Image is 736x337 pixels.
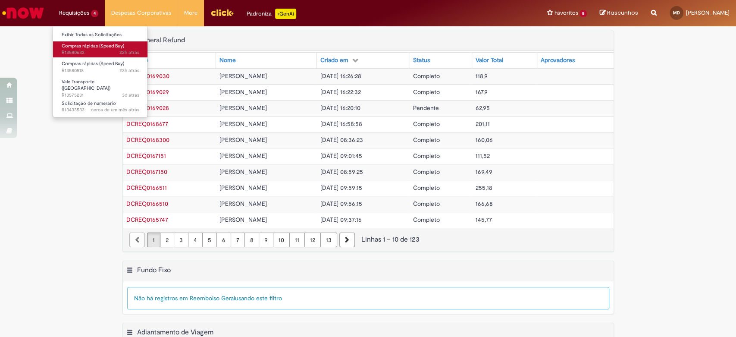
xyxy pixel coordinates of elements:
span: [PERSON_NAME] [219,184,267,192]
span: Completo [413,184,439,192]
button: Fundo Fixo Menu de contexto [126,266,133,277]
a: Página 1 [147,233,160,247]
img: click_logo_yellow_360x200.png [210,6,234,19]
a: Abrir Registro: DCREQ0168300 [126,136,169,144]
time: 20/08/2025 16:36:36 [91,107,139,113]
span: [PERSON_NAME] [686,9,730,16]
span: [PERSON_NAME] [219,216,267,224]
span: [PERSON_NAME] [219,168,267,176]
span: Completo [413,136,439,144]
span: 4 [91,10,98,17]
span: Completo [413,216,439,224]
a: Exibir Todas as Solicitações [53,30,148,40]
span: [DATE] 16:20:10 [320,104,360,112]
span: Favoritos [554,9,578,17]
a: Aberto R13433533 : Solicitação de numerário [53,99,148,115]
span: R13575231 [62,92,139,99]
span: Vale Transporte ([GEOGRAPHIC_DATA]) [62,79,110,92]
span: [PERSON_NAME] [219,200,267,208]
span: Completo [413,200,439,208]
span: Completo [413,88,439,96]
span: [DATE] 16:22:32 [320,88,361,96]
span: Completo [413,120,439,128]
div: Aprovadores [541,56,575,65]
a: Página 7 [231,233,245,247]
span: 160,06 [476,136,493,144]
a: Aberto R13580633 : Compras rápidas (Speed Buy) [53,41,148,57]
span: 23h atrás [119,67,139,74]
p: +GenAi [275,9,296,19]
a: Página 2 [160,233,174,247]
span: 169,49 [476,168,492,176]
span: 201,11 [476,120,490,128]
span: DCREQ0166510 [126,200,168,208]
div: Nome [219,56,236,65]
span: 167,9 [476,88,488,96]
span: DCREQ0168300 [126,136,169,144]
span: 255,18 [476,184,492,192]
div: Padroniza [247,9,296,19]
span: [PERSON_NAME] [219,152,267,160]
ul: Requisições [53,26,148,117]
div: Criado em [320,56,348,65]
span: Compras rápidas (Speed Buy) [62,43,124,49]
span: Completo [413,168,439,176]
span: DCREQ0165747 [126,216,168,224]
span: 22h atrás [119,49,139,56]
span: Completo [413,152,439,160]
h2: Adiantamento de Viagem [137,328,213,337]
span: 166,68 [476,200,493,208]
span: [DATE] 09:56:15 [320,200,362,208]
span: Completo [413,72,439,80]
a: Página 6 [216,233,231,247]
span: Requisições [59,9,89,17]
span: [DATE] 09:37:16 [320,216,362,224]
nav: paginação [123,228,614,252]
time: 30/09/2025 10:52:11 [119,49,139,56]
span: [DATE] 08:59:25 [320,168,363,176]
div: Linhas 1 − 10 de 123 [129,235,607,245]
span: [DATE] 16:26:28 [320,72,361,80]
span: More [184,9,197,17]
a: Página 3 [174,233,188,247]
span: [PERSON_NAME] [219,104,267,112]
a: Rascunhos [600,9,638,17]
span: 145,77 [476,216,492,224]
span: usando este filtro [235,294,282,302]
a: Aberto R13580518 : Compras rápidas (Speed Buy) [53,59,148,75]
span: Solicitação de numerário [62,100,116,107]
a: Aberto R13575231 : Vale Transporte (VT) [53,77,148,96]
a: Próxima página [339,233,355,247]
span: [PERSON_NAME] [219,88,267,96]
span: DCREQ0168677 [126,120,168,128]
span: Despesas Corporativas [111,9,171,17]
span: [DATE] 08:36:23 [320,136,363,144]
span: [PERSON_NAME] [219,72,267,80]
span: [DATE] 09:59:15 [320,184,362,192]
span: R13433533 [62,107,139,113]
a: Página 8 [244,233,259,247]
span: Rascunhos [607,9,638,17]
a: Abrir Registro: DCREQ0168677 [126,120,168,128]
span: 118,9 [476,72,488,80]
span: R13580633 [62,49,139,56]
span: 8 [579,10,587,17]
a: Página 13 [320,233,337,247]
span: 62,95 [476,104,490,112]
a: Abrir Registro: DCREQ0166510 [126,200,168,208]
span: R13580518 [62,67,139,74]
a: Abrir Registro: DCREQ0167150 [126,168,167,176]
a: Página 11 [289,233,305,247]
a: Abrir Registro: DCREQ0167151 [126,152,166,160]
span: cerca de um mês atrás [91,107,139,113]
img: ServiceNow [1,4,45,22]
a: Página 10 [273,233,290,247]
h2: Fundo Fixo [137,266,171,274]
a: Página 4 [188,233,203,247]
h2: General Refund [137,36,185,44]
a: Abrir Registro: DCREQ0165747 [126,216,168,224]
span: DCREQ0167151 [126,152,166,160]
span: [DATE] 16:58:58 [320,120,362,128]
div: Não há registros em Reembolso Geral [127,287,609,309]
span: MD [673,10,680,16]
